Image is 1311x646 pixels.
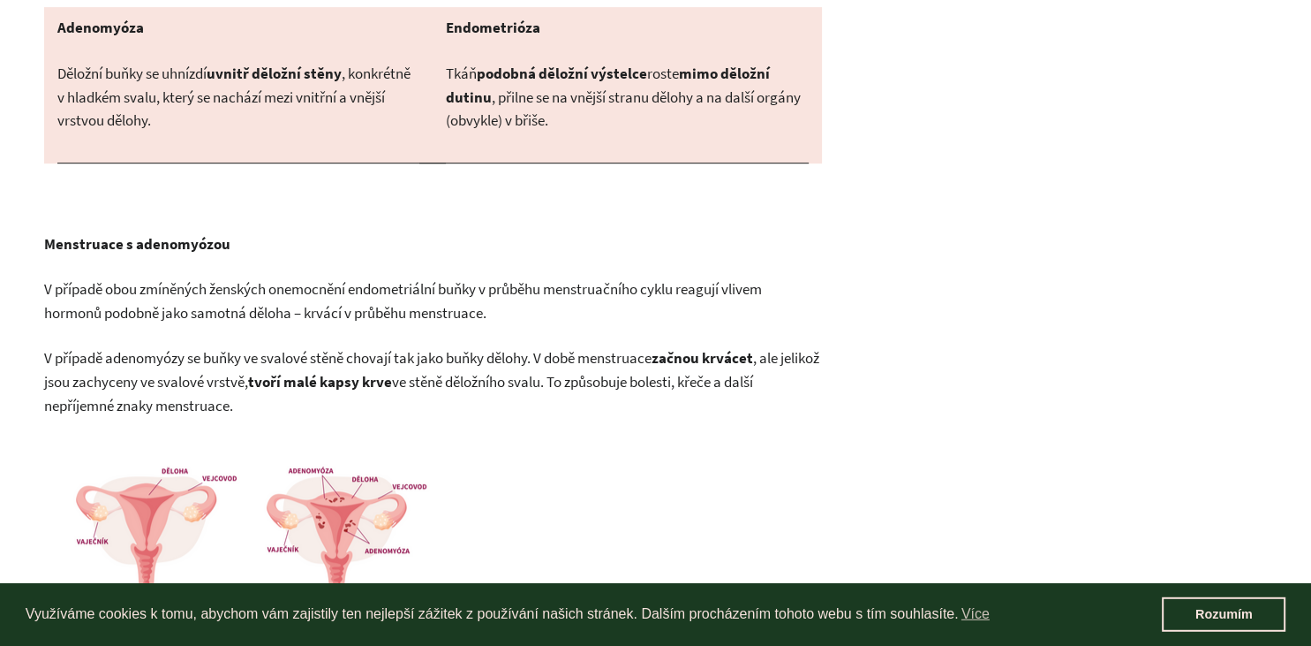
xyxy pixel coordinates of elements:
span: roste [647,64,679,83]
b: podobná děložní výstelce [477,64,647,83]
span: Děložní buňky se uhnízdí [57,64,207,83]
b: Menstruace s adenomyózou [44,234,230,254]
span: V případě adenomyózy se buňky ve svalové stěně chovají tak jako buňky dělohy. V době menstruace [44,348,652,368]
span: ve stěně děložního svalu. To způsobuje bolesti, křeče a další nepříjemné znaky menstruace. [44,372,753,415]
b: Adenomyóza [57,18,144,37]
span: Tkáň [446,64,477,83]
b: mimo děložní dutinu [446,64,770,107]
b: uvnitř děložní stěny [207,64,342,83]
span: V případě obou zmíněných ženských onemocnění endometriální buňky v průběhu menstruačního cyklu re... [44,279,762,323]
img: adenomyoza [44,439,468,629]
b: tvoří malé kapsy krve [248,372,392,391]
span: , přilne se na vnější stranu dělohy a na další orgány (obvykle) v břiše. [446,87,801,131]
a: learn more about cookies [959,601,992,627]
b: Endometrióza [446,18,540,37]
b: začnou krvácet [652,348,753,368]
a: dismiss cookie message [1162,597,1285,633]
span: Využíváme cookies k tomu, abychom vám zajistily ten nejlepší zážitek z používání našich stránek. ... [26,601,1162,627]
span: , konkrétně v hladkém svalu, který se nachází mezi vnitřní a vnější vrstvou dělohy. [57,64,411,130]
